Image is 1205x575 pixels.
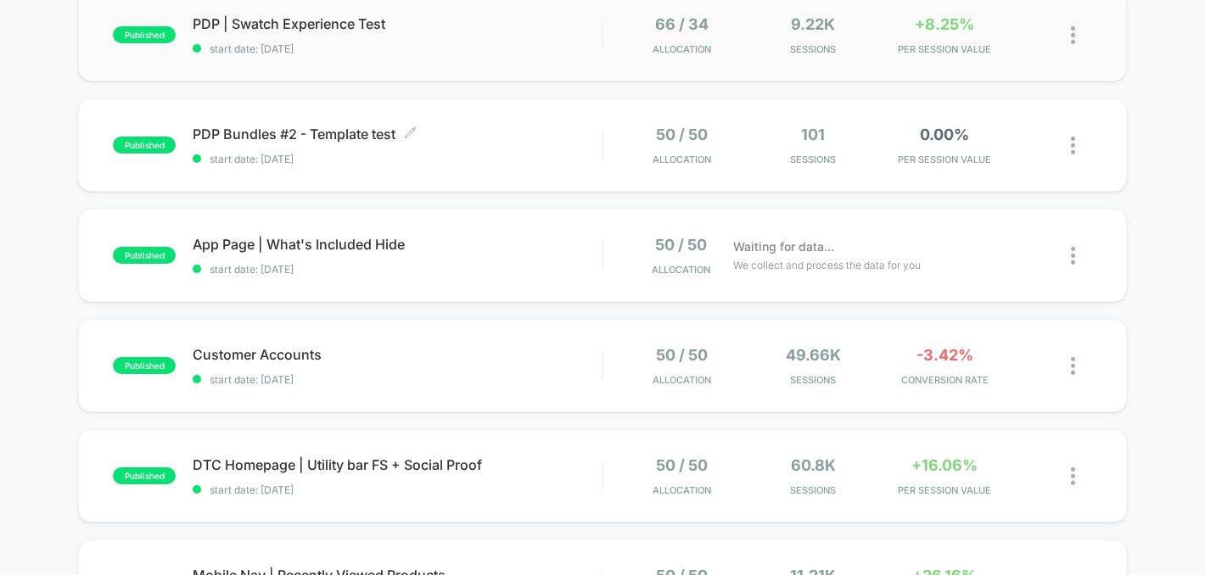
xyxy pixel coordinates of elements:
[1071,26,1075,44] img: close
[883,374,1006,386] span: CONVERSION RATE
[193,236,602,253] span: App Page | What's Included Hide
[1071,357,1075,375] img: close
[801,126,825,143] span: 101
[791,15,835,33] span: 9.22k
[193,15,602,32] span: PDP | Swatch Experience Test
[193,373,602,386] span: start date: [DATE]
[1071,247,1075,265] img: close
[883,484,1006,496] span: PER SESSION VALUE
[653,43,711,55] span: Allocation
[113,467,176,484] span: published
[193,456,602,473] span: DTC Homepage | Utility bar FS + Social Proof
[656,346,708,364] span: 50 / 50
[193,346,602,363] span: Customer Accounts
[656,456,708,474] span: 50 / 50
[653,484,711,496] span: Allocation
[1071,467,1075,485] img: close
[193,483,602,496] span: start date: [DATE]
[915,15,974,33] span: +8.25%
[193,42,602,55] span: start date: [DATE]
[733,257,921,273] span: We collect and process the data for you
[883,154,1006,165] span: PER SESSION VALUE
[113,137,176,154] span: published
[752,154,875,165] span: Sessions
[652,264,710,276] span: Allocation
[113,26,176,43] span: published
[916,346,973,364] span: -3.42%
[193,126,602,142] span: PDP Bundles #2 - Template test
[653,154,711,165] span: Allocation
[655,15,709,33] span: 66 / 34
[786,346,841,364] span: 49.66k
[656,126,708,143] span: 50 / 50
[733,237,834,256] span: Waiting for data...
[113,247,176,264] span: published
[1071,137,1075,154] img: close
[113,357,176,374] span: published
[883,43,1006,55] span: PER SESSION VALUE
[193,153,602,165] span: start date: [DATE]
[752,484,875,496] span: Sessions
[752,43,875,55] span: Sessions
[653,374,711,386] span: Allocation
[920,126,969,143] span: 0.00%
[655,236,707,254] span: 50 / 50
[193,263,602,276] span: start date: [DATE]
[791,456,836,474] span: 60.8k
[911,456,978,474] span: +16.06%
[752,374,875,386] span: Sessions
